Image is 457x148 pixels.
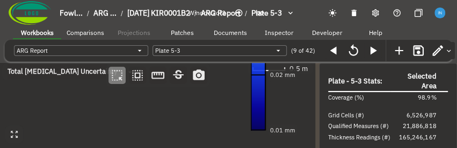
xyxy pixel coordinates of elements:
button: breadcrumb [55,4,304,22]
text: 0.02 mm [270,71,295,79]
span: Coverage (%) [328,94,364,101]
span: 165,246,167 [399,133,436,141]
span: Fowl... [60,8,83,18]
span: ARG ... [93,8,117,18]
span: Developer [312,29,342,37]
span: ARG Report [17,47,48,54]
span: 6,526,987 [407,111,436,119]
span: Inspector [265,29,293,37]
nav: breadcrumb [60,8,282,19]
span: [DATE] KIR0001B2 [127,8,190,18]
img: Company Logo [9,1,51,25]
text: 0.01 mm [270,126,295,133]
span: Help [369,29,382,37]
li: / [121,9,123,18]
img: f6ffcea323530ad0f5eeb9c9447a59c5 [434,8,445,18]
span: Plate 5-3 [155,47,180,54]
span: 98.9% [418,94,436,101]
li: / [87,9,89,18]
span: Patches [171,29,194,37]
span: Documents [214,29,247,37]
span: Grid Cells (#) [328,111,364,119]
span: Plate - 5-3 Stats: [328,76,382,86]
span: 21,886,818 [403,122,436,130]
span: Qualified Measures (#) [328,122,389,130]
span: Workbooks [21,29,54,37]
span: Comparisons [67,29,104,37]
span: (9 of 42) [291,46,315,55]
span: Total [MEDICAL_DATA] Uncertainty [8,67,117,76]
span: Selected Area [408,72,436,90]
span: Thickness Readings (#) [328,133,390,141]
span: Window 2 of 2 [188,8,226,18]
